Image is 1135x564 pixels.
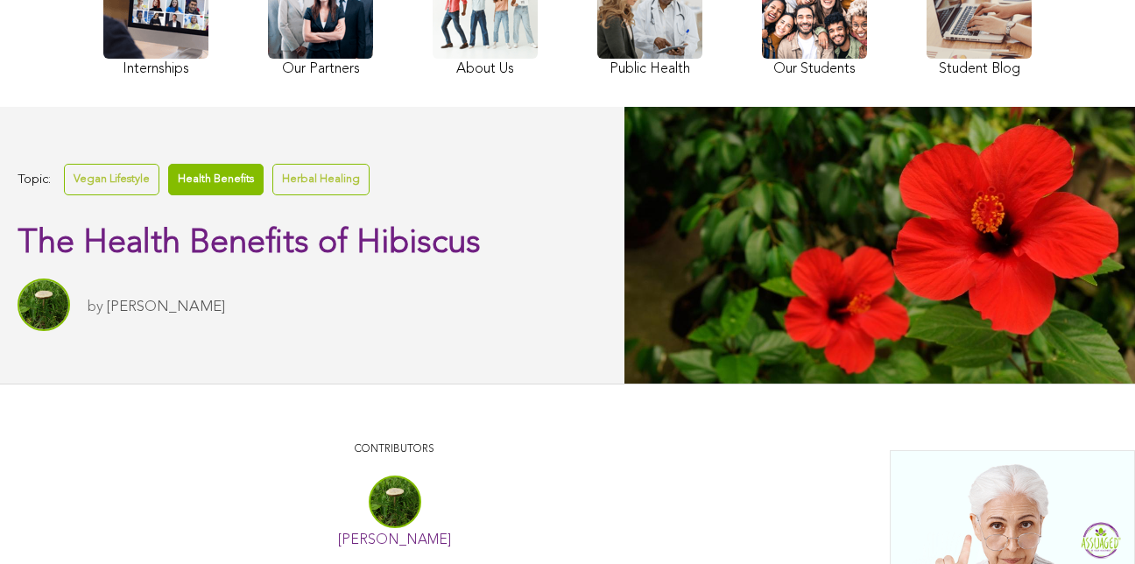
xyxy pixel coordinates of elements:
iframe: Chat Widget [1047,480,1135,564]
span: The Health Benefits of Hibiscus [18,227,481,260]
a: Health Benefits [168,164,264,194]
a: [PERSON_NAME] [107,300,225,314]
a: Vegan Lifestyle [64,164,159,194]
span: Topic: [18,168,51,192]
a: Herbal Healing [272,164,370,194]
span: by [88,300,103,314]
img: Lydia Fox [18,278,70,331]
a: [PERSON_NAME] [338,533,451,547]
p: CONTRIBUTORS [110,441,680,458]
